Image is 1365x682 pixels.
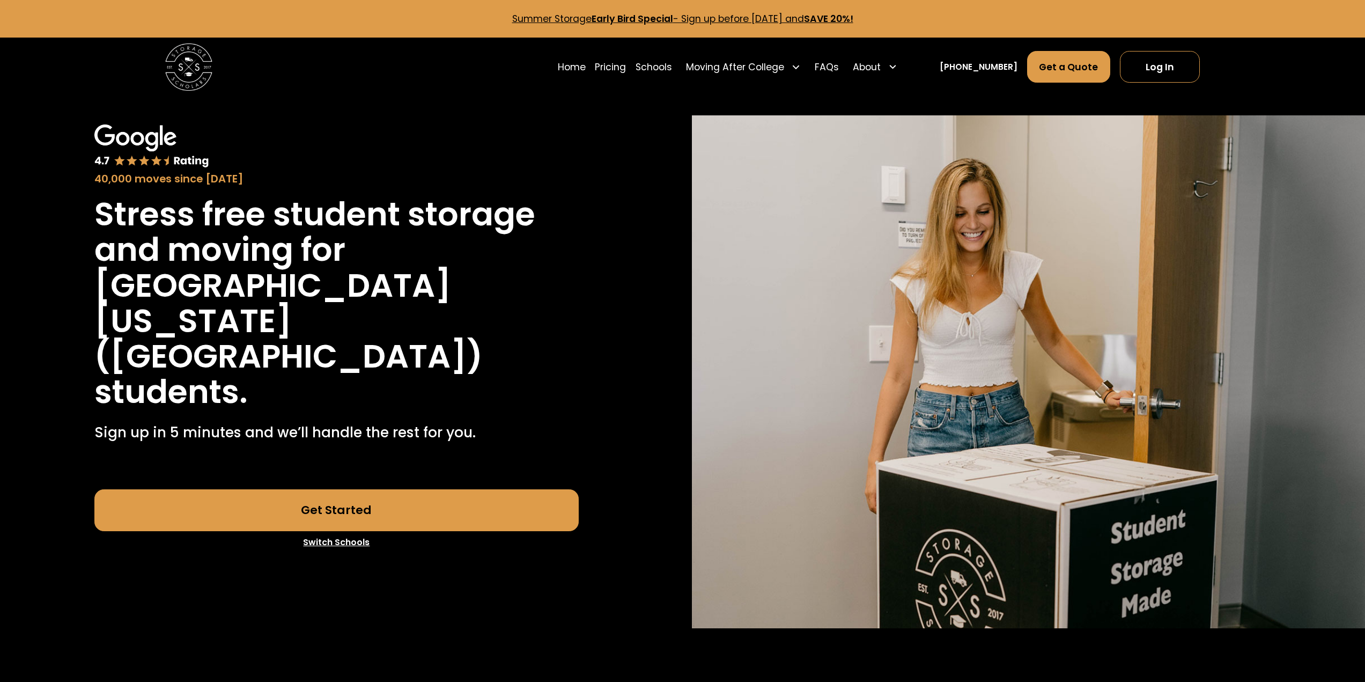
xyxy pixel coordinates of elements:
[94,531,579,554] a: Switch Schools
[94,268,579,375] h1: [GEOGRAPHIC_DATA][US_STATE] ([GEOGRAPHIC_DATA])
[94,489,579,532] a: Get Started
[1027,51,1111,83] a: Get a Quote
[681,50,805,83] div: Moving After College
[592,12,673,25] strong: Early Bird Special
[815,50,839,83] a: FAQs
[848,50,902,83] div: About
[692,115,1365,628] img: Storage Scholars will have everything waiting for you in your room when you arrive to campus.
[804,12,853,25] strong: SAVE 20%!
[94,124,210,168] img: Google 4.7 star rating
[853,60,881,74] div: About
[165,43,212,91] img: Storage Scholars main logo
[94,422,476,443] p: Sign up in 5 minutes and we’ll handle the rest for you.
[94,171,579,187] div: 40,000 moves since [DATE]
[636,50,672,83] a: Schools
[558,50,586,83] a: Home
[686,60,784,74] div: Moving After College
[94,196,579,268] h1: Stress free student storage and moving for
[165,43,212,91] a: home
[595,50,626,83] a: Pricing
[940,61,1017,73] a: [PHONE_NUMBER]
[94,374,248,409] h1: students.
[512,12,853,25] a: Summer StorageEarly Bird Special- Sign up before [DATE] andSAVE 20%!
[1120,51,1200,83] a: Log In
